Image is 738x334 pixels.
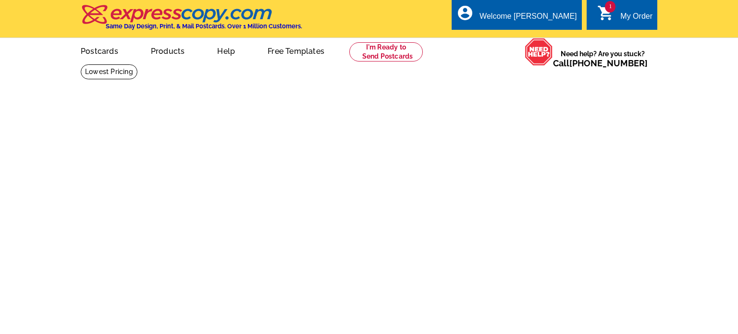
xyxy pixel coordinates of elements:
[456,4,474,22] i: account_circle
[553,49,652,68] span: Need help? Are you stuck?
[597,11,652,23] a: 1 shopping_cart My Order
[106,23,302,30] h4: Same Day Design, Print, & Mail Postcards. Over 1 Million Customers.
[620,12,652,25] div: My Order
[135,39,200,62] a: Products
[202,39,250,62] a: Help
[553,58,648,68] span: Call
[569,58,648,68] a: [PHONE_NUMBER]
[252,39,340,62] a: Free Templates
[605,1,615,12] span: 1
[480,12,577,25] div: Welcome [PERSON_NAME]
[81,12,302,30] a: Same Day Design, Print, & Mail Postcards. Over 1 Million Customers.
[525,38,553,66] img: help
[597,4,615,22] i: shopping_cart
[65,39,134,62] a: Postcards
